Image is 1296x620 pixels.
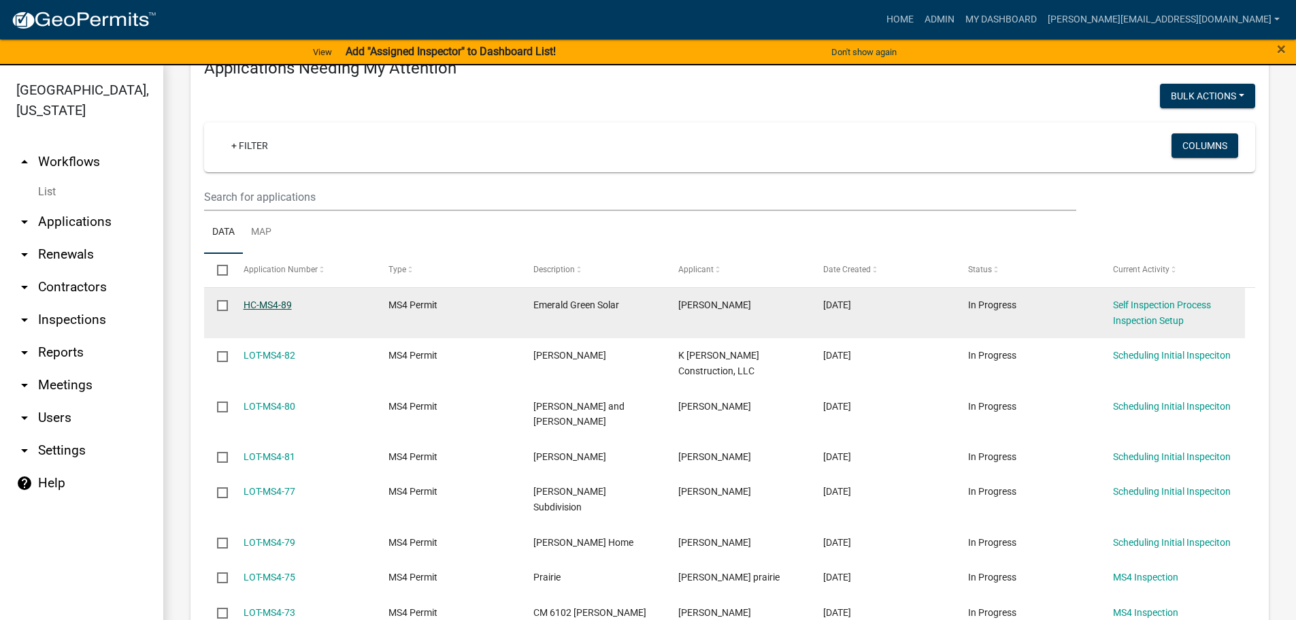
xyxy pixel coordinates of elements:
[678,572,780,583] span: Candace prairie
[968,607,1016,618] span: In Progress
[678,537,751,548] span: Zachary Fisher
[16,279,33,295] i: arrow_drop_down
[533,486,606,512] span: Elkins Subdivision
[823,486,851,497] span: 02/20/2025
[16,154,33,170] i: arrow_drop_up
[243,211,280,255] a: Map
[823,572,851,583] span: 01/02/2025
[1042,7,1285,33] a: [PERSON_NAME][EMAIL_ADDRESS][DOMAIN_NAME]
[1113,451,1231,462] a: Scheduling Initial Inspeciton
[823,299,851,310] span: 06/18/2025
[346,45,556,58] strong: Add "Assigned Inspector" to Dashboard List!
[388,486,437,497] span: MS4 Permit
[16,344,33,361] i: arrow_drop_down
[533,265,575,274] span: Description
[1113,572,1178,583] a: MS4 Inspection
[1113,265,1169,274] span: Current Activity
[678,299,751,310] span: Jordan Daniel
[1113,350,1231,361] a: Scheduling Initial Inspeciton
[1113,537,1231,548] a: Scheduling Initial Inspeciton
[968,265,992,274] span: Status
[678,350,759,376] span: K Graber Construction, LLC
[881,7,919,33] a: Home
[533,299,619,310] span: Emerald Green Solar
[533,401,625,427] span: Joel and Natalie Pugh
[1277,39,1286,59] span: ×
[388,265,406,274] span: Type
[823,401,851,412] span: 04/13/2025
[968,537,1016,548] span: In Progress
[955,254,1100,287] datatable-header-cell: Status
[665,254,810,287] datatable-header-cell: Applicant
[823,265,871,274] span: Date Created
[823,451,851,462] span: 04/07/2025
[533,572,561,583] span: Prairie
[16,312,33,328] i: arrow_drop_down
[678,265,714,274] span: Applicant
[823,537,851,548] span: 02/19/2025
[244,572,295,583] a: LOT-MS4-75
[244,265,318,274] span: Application Number
[388,350,437,361] span: MS4 Permit
[960,7,1042,33] a: My Dashboard
[204,183,1076,211] input: Search for applications
[244,607,295,618] a: LOT-MS4-73
[16,246,33,263] i: arrow_drop_down
[678,486,751,497] span: Eli
[16,214,33,230] i: arrow_drop_down
[16,475,33,491] i: help
[244,350,295,361] a: LOT-MS4-82
[16,377,33,393] i: arrow_drop_down
[968,401,1016,412] span: In Progress
[204,59,1255,78] h4: Applications Needing My Attention
[388,451,437,462] span: MS4 Permit
[968,299,1016,310] span: In Progress
[1113,299,1211,310] a: Self Inspection Process
[388,537,437,548] span: MS4 Permit
[220,133,279,158] a: + Filter
[520,254,665,287] datatable-header-cell: Description
[533,537,633,548] span: A.Dunlap Home
[968,486,1016,497] span: In Progress
[968,572,1016,583] span: In Progress
[1277,41,1286,57] button: Close
[244,537,295,548] a: LOT-MS4-79
[308,41,337,63] a: View
[823,607,851,618] span: 12/03/2024
[388,572,437,583] span: MS4 Permit
[678,607,751,618] span: Beatrice Davis
[968,350,1016,361] span: In Progress
[375,254,520,287] datatable-header-cell: Type
[1113,401,1231,412] a: Scheduling Initial Inspeciton
[968,451,1016,462] span: In Progress
[533,451,606,462] span: Bowman
[810,254,955,287] datatable-header-cell: Date Created
[1100,254,1245,287] datatable-header-cell: Current Activity
[16,410,33,426] i: arrow_drop_down
[204,254,230,287] datatable-header-cell: Select
[678,401,751,412] span: Tyler Vincent
[826,41,902,63] button: Don't show again
[244,401,295,412] a: LOT-MS4-80
[1113,607,1178,618] a: MS4 Inspection
[823,350,851,361] span: 04/25/2025
[533,607,646,618] span: CM 6102 Martin
[533,350,606,361] span: derek br
[388,299,437,310] span: MS4 Permit
[1172,133,1238,158] button: Columns
[1113,315,1184,326] a: Inspection Setup
[1160,84,1255,108] button: Bulk Actions
[244,299,292,310] a: HC-MS4-89
[244,451,295,462] a: LOT-MS4-81
[16,442,33,459] i: arrow_drop_down
[244,486,295,497] a: LOT-MS4-77
[388,607,437,618] span: MS4 Permit
[1113,486,1231,497] a: Scheduling Initial Inspeciton
[678,451,751,462] span: Lynn Madden
[388,401,437,412] span: MS4 Permit
[919,7,960,33] a: Admin
[230,254,375,287] datatable-header-cell: Application Number
[204,211,243,255] a: Data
